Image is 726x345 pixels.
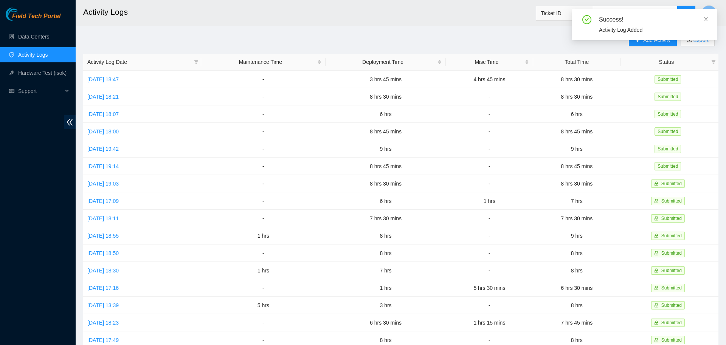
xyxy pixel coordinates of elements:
span: lock [654,268,659,273]
td: 8 hrs 30 mins [326,88,446,105]
td: 5 hrs [201,297,326,314]
td: 1 hrs 15 mins [446,314,533,331]
td: - [201,105,326,123]
td: 6 hrs [533,105,621,123]
td: - [201,279,326,297]
td: - [446,140,533,158]
td: 4 hrs 45 mins [446,71,533,88]
td: 7 hrs [326,262,446,279]
td: - [446,158,533,175]
td: 6 hrs [326,192,446,210]
a: Activity Logs [18,52,48,58]
td: 8 hrs 30 mins [533,71,621,88]
th: Total Time [533,54,621,71]
td: 6 hrs 30 mins [326,314,446,331]
img: Akamai Technologies [6,8,38,21]
span: Submitted [661,198,682,204]
td: 8 hrs 30 mins [533,88,621,105]
td: - [446,105,533,123]
a: [DATE] 18:50 [87,250,119,256]
td: 9 hrs [533,227,621,244]
span: lock [654,320,659,325]
a: [DATE] 17:49 [87,337,119,343]
a: [DATE] 18:47 [87,76,119,82]
span: double-left [64,115,76,129]
span: filter [710,56,717,68]
span: filter [711,60,716,64]
td: 7 hrs [533,192,621,210]
a: [DATE] 18:00 [87,128,119,135]
td: - [201,210,326,227]
span: Submitted [655,127,681,136]
a: [DATE] 18:55 [87,233,119,239]
td: - [446,123,533,140]
span: close [703,17,709,22]
a: [DATE] 18:11 [87,215,119,221]
td: 3 hrs 45 mins [326,71,446,88]
span: Ticket ID [541,8,588,19]
td: 3 hrs [326,297,446,314]
td: - [201,140,326,158]
a: [DATE] 17:09 [87,198,119,204]
td: - [446,88,533,105]
span: lock [654,251,659,255]
td: - [446,210,533,227]
button: search [677,6,695,21]
td: 1 hrs [446,192,533,210]
span: Submitted [655,75,681,84]
span: lock [654,303,659,308]
span: lock [654,338,659,342]
a: [DATE] 18:23 [87,320,119,326]
div: Success! [599,15,708,24]
td: - [201,123,326,140]
td: 5 hrs 30 mins [446,279,533,297]
td: 8 hrs [533,262,621,279]
div: Activity Log Added [599,26,708,34]
td: - [446,297,533,314]
span: Field Tech Portal [12,13,60,20]
span: Submitted [661,337,682,343]
td: - [446,175,533,192]
span: filter [192,56,200,68]
a: [DATE] 18:30 [87,268,119,274]
button: C [701,5,717,20]
span: Submitted [661,233,682,238]
span: lock [654,216,659,221]
a: [DATE] 19:03 [87,181,119,187]
td: 9 hrs [326,140,446,158]
a: [DATE] 17:16 [87,285,119,291]
td: - [446,227,533,244]
a: Hardware Test (isok) [18,70,67,76]
td: - [446,244,533,262]
td: 8 hrs 45 mins [326,123,446,140]
a: [DATE] 13:39 [87,302,119,308]
td: - [201,71,326,88]
span: check-circle [582,15,591,24]
span: Submitted [661,251,682,256]
td: - [201,314,326,331]
span: lock [654,199,659,203]
span: Submitted [661,216,682,221]
a: [DATE] 18:07 [87,111,119,117]
td: 1 hrs [326,279,446,297]
span: lock [654,286,659,290]
td: - [201,88,326,105]
td: - [201,244,326,262]
td: 8 hrs 30 mins [326,175,446,192]
span: Status [625,58,708,66]
span: Submitted [661,303,682,308]
span: Submitted [655,145,681,153]
td: 6 hrs [326,105,446,123]
td: 8 hrs 30 mins [533,175,621,192]
td: 7 hrs 45 mins [533,314,621,331]
a: [DATE] 19:14 [87,163,119,169]
a: [DATE] 19:42 [87,146,119,152]
span: Submitted [661,181,682,186]
td: 8 hrs 45 mins [533,158,621,175]
td: 8 hrs 45 mins [533,123,621,140]
td: 6 hrs 30 mins [533,279,621,297]
a: Akamai TechnologiesField Tech Portal [6,14,60,23]
td: - [201,175,326,192]
span: Submitted [661,268,682,273]
a: Data Centers [18,34,49,40]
